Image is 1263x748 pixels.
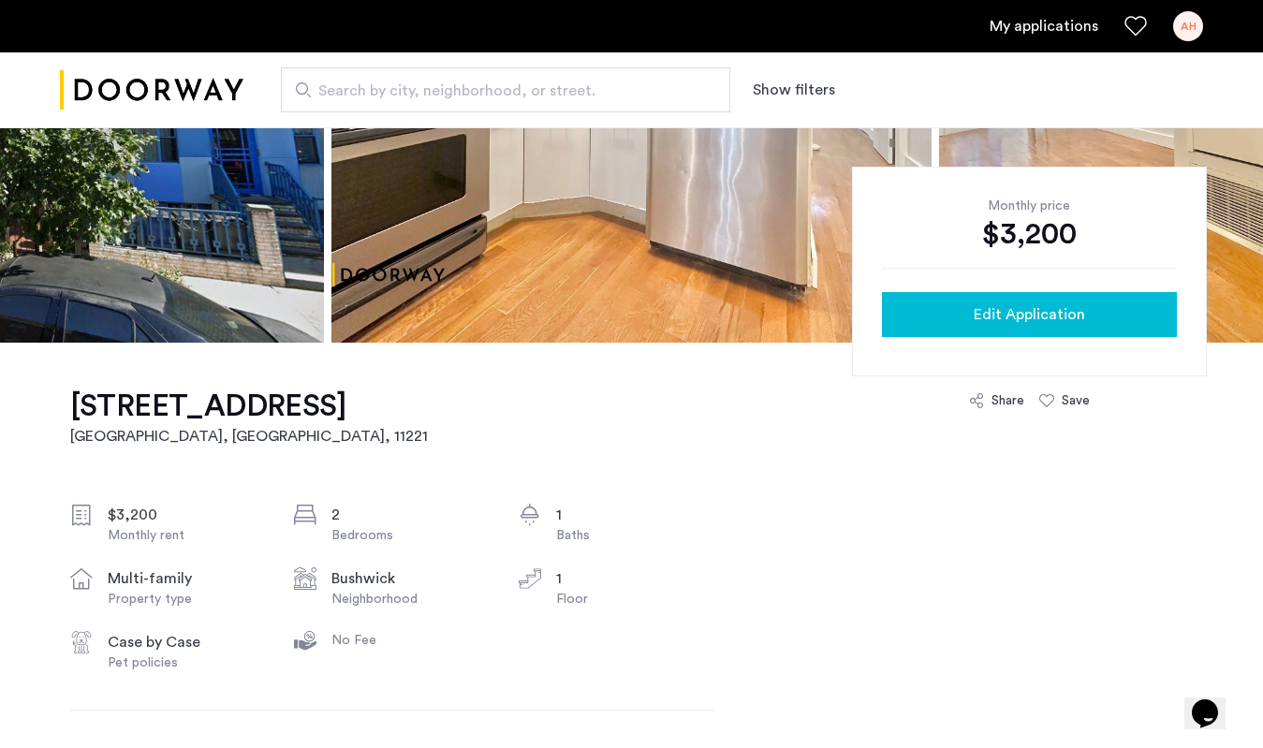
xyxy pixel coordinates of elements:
button: button [882,292,1177,337]
div: 1 [556,567,713,590]
div: 2 [331,504,489,526]
a: [STREET_ADDRESS][GEOGRAPHIC_DATA], [GEOGRAPHIC_DATA], 11221 [70,388,428,447]
div: Property type [108,590,265,609]
div: Baths [556,526,713,545]
div: $3,200 [108,504,265,526]
span: Edit Application [974,303,1085,326]
div: Floor [556,590,713,609]
input: Apartment Search [281,67,730,112]
h2: [GEOGRAPHIC_DATA], [GEOGRAPHIC_DATA] , 11221 [70,425,428,447]
a: My application [990,15,1098,37]
span: Search by city, neighborhood, or street. [318,80,678,102]
div: Monthly rent [108,526,265,545]
div: Pet policies [108,653,265,672]
div: $3,200 [882,215,1177,253]
a: Cazamio logo [60,55,243,125]
div: Monthly price [882,197,1177,215]
div: Bedrooms [331,526,489,545]
div: Save [1062,391,1090,410]
button: Show or hide filters [753,79,835,101]
div: multi-family [108,567,265,590]
div: Bushwick [331,567,489,590]
div: Share [991,391,1024,410]
div: AH [1173,11,1203,41]
img: logo [60,55,243,125]
div: Neighborhood [331,590,489,609]
h1: [STREET_ADDRESS] [70,388,428,425]
div: 1 [556,504,713,526]
iframe: chat widget [1184,673,1244,729]
div: No Fee [331,631,489,650]
a: Favorites [1124,15,1147,37]
div: Case by Case [108,631,265,653]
